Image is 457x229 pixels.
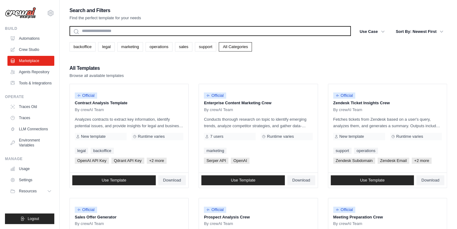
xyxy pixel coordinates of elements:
a: Tools & Integrations [7,78,54,88]
span: Zendesk Email [378,158,409,164]
p: Zendesk Ticket Insights Crew [333,100,442,106]
p: Fetches tickets from Zendesk based on a user's query, analyzes them, and generates a summary. Out... [333,116,442,129]
a: LLM Connections [7,124,54,134]
p: Browse all available templates [69,73,124,79]
img: Logo [5,7,36,19]
span: Official [75,207,97,213]
h2: Search and Filters [69,6,141,15]
span: +2 more [147,158,167,164]
div: Build [5,26,54,31]
a: Usage [7,164,54,174]
a: support [195,42,216,52]
span: By crewAI Team [333,221,362,226]
span: Runtime varies [267,134,294,139]
a: Marketplace [7,56,54,66]
span: Runtime varies [138,134,165,139]
span: By crewAI Team [75,107,104,112]
a: Download [416,175,444,185]
a: Traces [7,113,54,123]
a: marketing [117,42,143,52]
a: Settings [7,175,54,185]
a: legal [98,42,114,52]
span: Serper API [204,158,228,164]
span: Download [421,178,439,183]
p: Analyzes contracts to extract key information, identify potential issues, and provide insights fo... [75,116,183,129]
a: support [333,148,352,154]
p: Sales Offer Generator [75,214,183,220]
span: Official [75,92,97,99]
span: By crewAI Team [333,107,362,112]
span: Qdrant API Key [111,158,144,164]
span: OpenAI API Key [75,158,109,164]
a: Use Template [331,175,414,185]
span: Official [204,92,226,99]
span: By crewAI Team [204,107,233,112]
p: Prospect Analysis Crew [204,214,312,220]
span: New template [81,134,105,139]
span: Official [333,92,356,99]
a: Crew Studio [7,45,54,55]
a: Download [287,175,315,185]
a: All Categories [219,42,252,52]
p: Meeting Preparation Crew [333,214,442,220]
p: Enterprise Content Marketing Crew [204,100,312,106]
h2: All Templates [69,64,124,73]
p: Conducts thorough research on topic to identify emerging trends, analyze competitor strategies, a... [204,116,312,129]
span: By crewAI Team [75,221,104,226]
button: Logout [5,213,54,224]
a: backoffice [91,148,114,154]
a: Use Template [201,175,285,185]
span: Use Template [102,178,126,183]
a: sales [175,42,192,52]
a: Environment Variables [7,135,54,150]
span: +2 more [412,158,432,164]
a: Traces Old [7,102,54,112]
div: Operate [5,94,54,99]
a: Agents Repository [7,67,54,77]
a: operations [354,148,378,154]
span: Use Template [360,178,384,183]
p: Contract Analysis Template [75,100,183,106]
button: Resources [7,186,54,196]
a: Download [158,175,186,185]
button: Sort By: Newest First [392,26,447,37]
span: Download [163,178,181,183]
a: backoffice [69,42,96,52]
a: operations [146,42,172,52]
span: OpenAI [231,158,249,164]
a: legal [75,148,88,154]
div: Manage [5,156,54,161]
span: Zendesk Subdomain [333,158,375,164]
span: Resources [19,189,37,194]
span: Official [333,207,356,213]
button: Use Case [356,26,388,37]
a: marketing [204,148,226,154]
span: By crewAI Team [204,221,233,226]
a: Use Template [72,175,156,185]
span: New template [339,134,364,139]
a: Automations [7,34,54,43]
span: Official [204,207,226,213]
span: Logout [28,216,39,221]
span: 7 users [210,134,223,139]
span: Download [292,178,310,183]
span: Use Template [231,178,255,183]
p: Find the perfect template for your needs [69,15,141,21]
span: Runtime varies [396,134,423,139]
